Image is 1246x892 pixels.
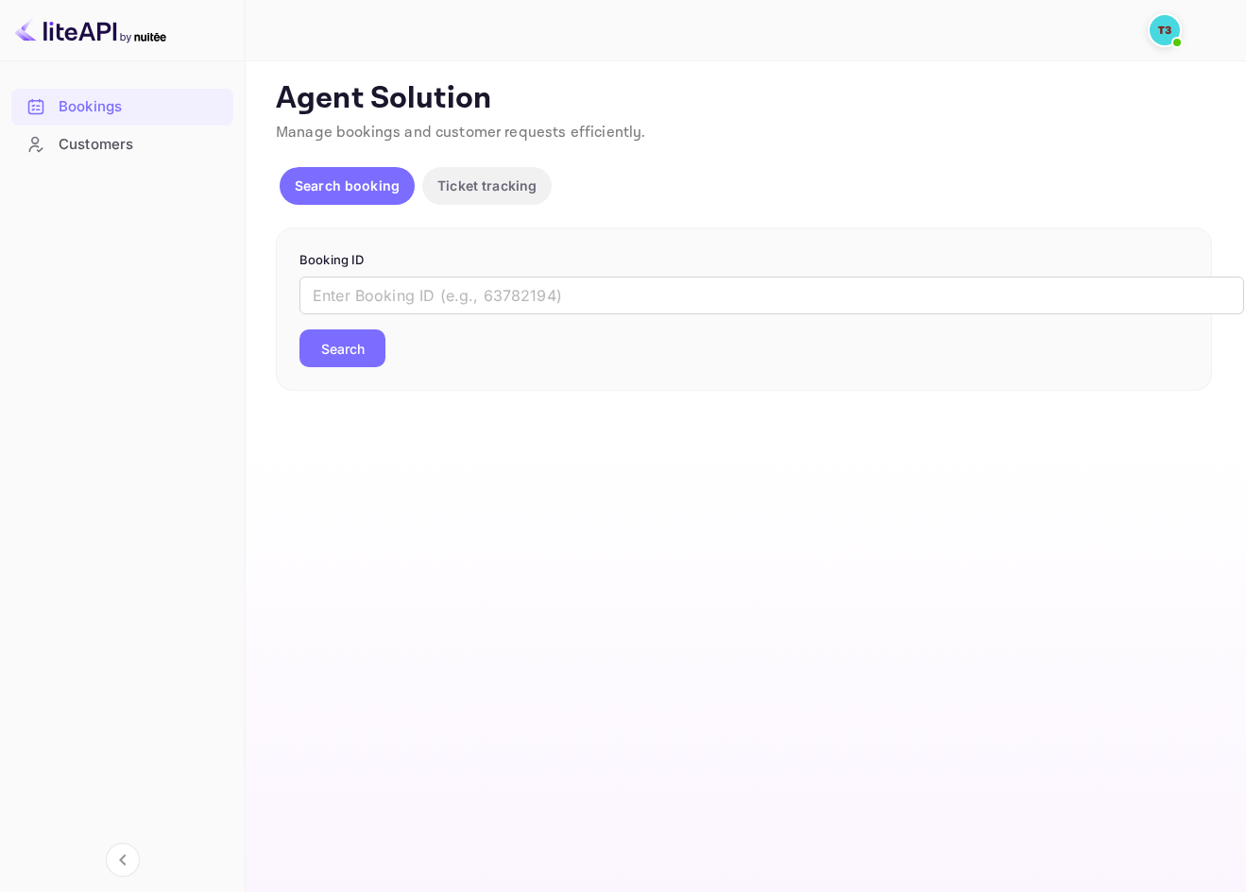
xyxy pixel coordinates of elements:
input: Enter Booking ID (e.g., 63782194) [299,277,1244,314]
img: Traveloka 3PS03 [1150,15,1180,45]
p: Ticket tracking [437,176,537,195]
div: Bookings [11,89,233,126]
span: Manage bookings and customer requests efficiently. [276,123,646,143]
img: LiteAPI logo [15,15,166,45]
a: Customers [11,126,233,161]
p: Search booking [295,176,400,195]
div: Customers [11,126,233,163]
p: Agent Solution [276,80,1212,118]
a: Bookings [11,89,233,124]
p: Booking ID [299,251,1188,270]
button: Search [299,329,385,367]
div: Customers [59,134,224,156]
button: Collapse navigation [106,843,140,877]
div: Bookings [59,96,224,118]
